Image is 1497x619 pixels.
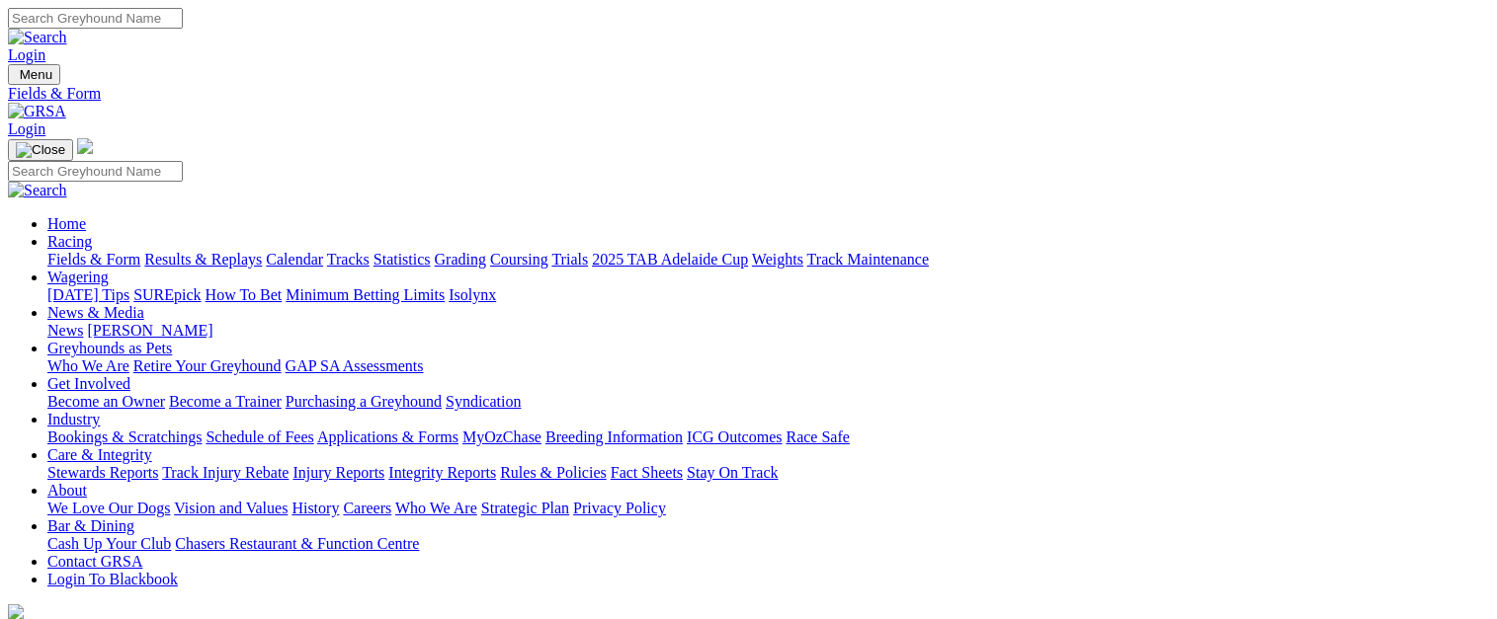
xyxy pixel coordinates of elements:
a: Bar & Dining [47,517,134,534]
a: Calendar [266,251,323,268]
a: Purchasing a Greyhound [286,393,442,410]
input: Search [8,8,183,29]
img: logo-grsa-white.png [77,138,93,154]
a: [DATE] Tips [47,286,129,303]
a: Privacy Policy [573,500,666,516]
a: Login [8,46,45,63]
a: Rules & Policies [500,464,607,481]
a: Fields & Form [8,85,1489,103]
a: About [47,482,87,499]
button: Toggle navigation [8,139,73,161]
a: Track Injury Rebate [162,464,289,481]
a: Track Maintenance [807,251,929,268]
a: Become an Owner [47,393,165,410]
a: Become a Trainer [169,393,282,410]
a: MyOzChase [462,428,541,445]
a: Strategic Plan [481,500,569,516]
input: Search [8,161,183,182]
a: Statistics [374,251,431,268]
a: History [291,500,339,516]
a: Racing [47,233,92,250]
div: Racing [47,251,1489,269]
img: Search [8,29,67,46]
div: Industry [47,428,1489,446]
a: Who We Are [47,357,129,374]
a: Breeding Information [545,428,683,445]
a: Trials [551,251,588,268]
a: Grading [435,251,486,268]
a: [PERSON_NAME] [87,322,212,339]
img: Close [16,142,65,158]
a: Results & Replays [144,251,262,268]
a: Weights [752,251,803,268]
button: Toggle navigation [8,64,60,85]
a: Schedule of Fees [206,428,313,445]
a: Syndication [446,393,521,410]
a: Stewards Reports [47,464,158,481]
a: Care & Integrity [47,446,152,463]
a: Industry [47,411,100,427]
a: Retire Your Greyhound [133,357,282,374]
a: Race Safe [786,428,849,445]
a: Wagering [47,269,109,285]
a: GAP SA Assessments [286,357,424,374]
a: Stay On Track [687,464,778,481]
a: Login To Blackbook [47,571,178,587]
div: Care & Integrity [47,464,1489,482]
a: Isolynx [449,286,496,303]
a: How To Bet [206,286,283,303]
a: Minimum Betting Limits [286,286,445,303]
a: Fields & Form [47,251,140,268]
a: Chasers Restaurant & Function Centre [175,535,419,552]
div: News & Media [47,322,1489,340]
a: Get Involved [47,375,130,392]
div: Greyhounds as Pets [47,357,1489,375]
a: Login [8,120,45,137]
a: News [47,322,83,339]
a: Cash Up Your Club [47,535,171,552]
a: 2025 TAB Adelaide Cup [592,251,748,268]
a: News & Media [47,304,144,321]
div: About [47,500,1489,517]
a: We Love Our Dogs [47,500,170,516]
a: ICG Outcomes [687,428,782,445]
a: Home [47,215,86,232]
img: GRSA [8,103,66,120]
a: Contact GRSA [47,553,142,570]
a: Greyhounds as Pets [47,340,172,356]
a: Applications & Forms [317,428,458,445]
div: Wagering [47,286,1489,304]
div: Get Involved [47,393,1489,411]
a: Fact Sheets [611,464,683,481]
a: SUREpick [133,286,201,303]
a: Vision and Values [174,500,288,516]
a: Integrity Reports [388,464,496,481]
span: Menu [20,67,52,82]
a: Bookings & Scratchings [47,428,202,445]
a: Tracks [327,251,370,268]
div: Bar & Dining [47,535,1489,553]
a: Who We Are [395,500,477,516]
a: Coursing [490,251,548,268]
a: Injury Reports [292,464,384,481]
a: Careers [343,500,391,516]
img: Search [8,182,67,199]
